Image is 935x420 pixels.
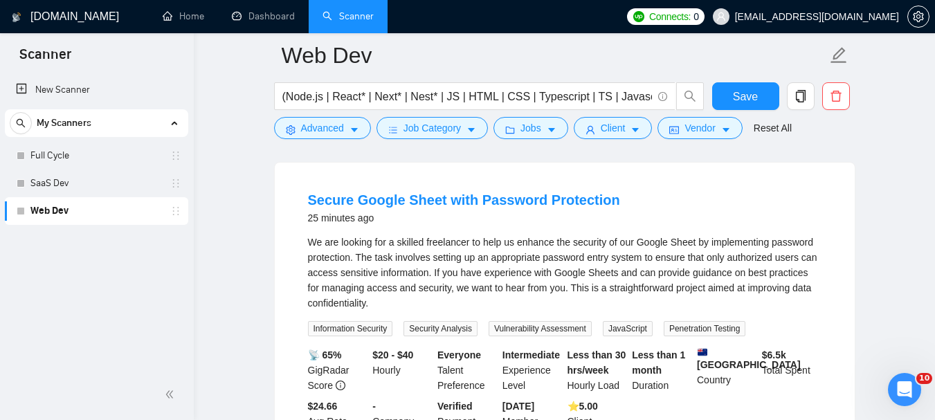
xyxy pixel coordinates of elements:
[505,125,515,135] span: folder
[677,90,703,102] span: search
[754,120,792,136] a: Reset All
[466,125,476,135] span: caret-down
[388,125,398,135] span: bars
[888,373,921,406] iframe: Intercom live chat
[759,347,824,393] div: Total Spent
[633,11,644,22] img: upwork-logo.png
[830,46,848,64] span: edit
[658,92,667,101] span: info-circle
[603,321,653,336] span: JavaScript
[308,349,342,360] b: 📡 65%
[907,11,929,22] a: setting
[694,347,759,393] div: Country
[657,117,742,139] button: idcardVendorcaret-down
[502,401,534,412] b: [DATE]
[350,125,359,135] span: caret-down
[5,76,188,104] li: New Scanner
[30,197,162,225] a: Web Dev
[489,321,592,336] span: Vulnerability Assessment
[336,381,345,390] span: info-circle
[716,12,726,21] span: user
[547,125,556,135] span: caret-down
[308,192,620,208] a: Secure Google Sheet with Password Protection
[822,82,850,110] button: delete
[630,125,640,135] span: caret-down
[305,347,370,393] div: GigRadar Score
[16,76,177,104] a: New Scanner
[170,206,181,217] span: holder
[916,373,932,384] span: 10
[693,9,699,24] span: 0
[165,387,179,401] span: double-left
[500,347,565,393] div: Experience Level
[565,347,630,393] div: Hourly Load
[170,178,181,189] span: holder
[568,401,598,412] b: ⭐️ 5.00
[520,120,541,136] span: Jobs
[676,82,704,110] button: search
[787,82,815,110] button: copy
[907,6,929,28] button: setting
[788,90,814,102] span: copy
[30,170,162,197] a: SaaS Dev
[30,142,162,170] a: Full Cycle
[632,349,685,376] b: Less than 1 month
[372,401,376,412] b: -
[403,321,478,336] span: Security Analysis
[282,88,652,105] input: Search Freelance Jobs...
[5,109,188,225] li: My Scanners
[568,349,626,376] b: Less than 30 hrs/week
[437,401,473,412] b: Verified
[282,38,827,73] input: Scanner name...
[629,347,694,393] div: Duration
[12,6,21,28] img: logo
[493,117,568,139] button: folderJobscaret-down
[372,349,413,360] b: $20 - $40
[301,120,344,136] span: Advanced
[697,347,801,370] b: [GEOGRAPHIC_DATA]
[370,347,435,393] div: Hourly
[308,235,821,311] div: We are looking for a skilled freelancer to help us enhance the security of our Google Sheet by im...
[585,125,595,135] span: user
[170,150,181,161] span: holder
[721,125,731,135] span: caret-down
[232,10,295,22] a: dashboardDashboard
[8,44,82,73] span: Scanner
[823,90,849,102] span: delete
[669,125,679,135] span: idcard
[712,82,779,110] button: Save
[698,347,707,357] img: 🇳🇿
[323,10,374,22] a: searchScanner
[274,117,371,139] button: settingAdvancedcaret-down
[308,321,393,336] span: Information Security
[435,347,500,393] div: Talent Preference
[502,349,560,360] b: Intermediate
[649,9,691,24] span: Connects:
[733,88,758,105] span: Save
[308,210,620,226] div: 25 minutes ago
[10,112,32,134] button: search
[437,349,481,360] b: Everyone
[376,117,488,139] button: barsJob Categorycaret-down
[10,118,31,128] span: search
[37,109,91,137] span: My Scanners
[908,11,929,22] span: setting
[163,10,204,22] a: homeHome
[286,125,296,135] span: setting
[684,120,715,136] span: Vendor
[601,120,626,136] span: Client
[762,349,786,360] b: $ 6.5k
[574,117,653,139] button: userClientcaret-down
[664,321,746,336] span: Penetration Testing
[403,120,461,136] span: Job Category
[308,401,338,412] b: $24.66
